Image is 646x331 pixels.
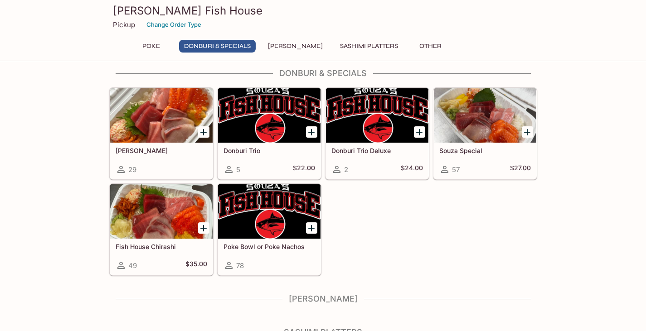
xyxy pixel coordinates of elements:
[218,184,321,275] a: Poke Bowl or Poke Nachos78
[109,68,537,78] h4: Donburi & Specials
[110,88,213,179] a: [PERSON_NAME]29
[142,18,205,32] button: Change Order Type
[110,184,213,275] a: Fish House Chirashi49$35.00
[331,147,423,154] h5: Donburi Trio Deluxe
[128,261,137,270] span: 49
[510,164,531,175] h5: $27.00
[414,126,425,138] button: Add Donburi Trio Deluxe
[236,261,244,270] span: 78
[110,88,213,143] div: Sashimi Donburis
[306,222,317,234] button: Add Poke Bowl or Poke Nachos
[433,88,537,179] a: Souza Special57$27.00
[306,126,317,138] button: Add Donburi Trio
[401,164,423,175] h5: $24.00
[113,20,135,29] p: Pickup
[439,147,531,154] h5: Souza Special
[293,164,315,175] h5: $22.00
[128,165,136,174] span: 29
[410,40,451,53] button: Other
[109,294,537,304] h4: [PERSON_NAME]
[223,147,315,154] h5: Donburi Trio
[116,147,207,154] h5: [PERSON_NAME]
[218,88,321,179] a: Donburi Trio5$22.00
[116,243,207,250] h5: Fish House Chirashi
[198,126,209,138] button: Add Sashimi Donburis
[198,222,209,234] button: Add Fish House Chirashi
[236,165,240,174] span: 5
[110,184,213,239] div: Fish House Chirashi
[223,243,315,250] h5: Poke Bowl or Poke Nachos
[113,4,534,18] h3: [PERSON_NAME] Fish House
[452,165,460,174] span: 57
[218,88,321,143] div: Donburi Trio
[344,165,348,174] span: 2
[522,126,533,138] button: Add Souza Special
[218,184,321,239] div: Poke Bowl or Poke Nachos
[325,88,429,179] a: Donburi Trio Deluxe2$24.00
[335,40,403,53] button: Sashimi Platters
[326,88,428,143] div: Donburi Trio Deluxe
[179,40,256,53] button: Donburi & Specials
[131,40,172,53] button: Poke
[263,40,328,53] button: [PERSON_NAME]
[185,260,207,271] h5: $35.00
[434,88,536,143] div: Souza Special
